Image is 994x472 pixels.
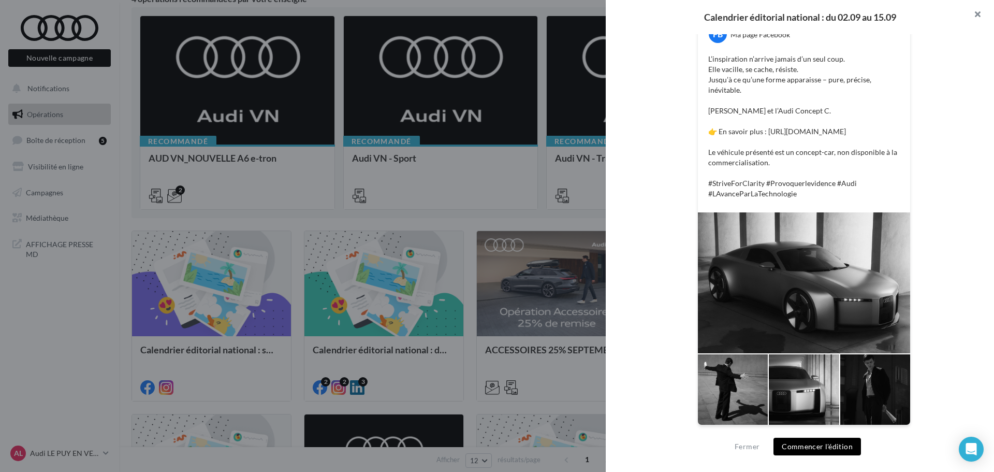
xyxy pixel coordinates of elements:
[622,12,977,22] div: Calendrier éditorial national : du 02.09 au 15.09
[730,440,764,453] button: Fermer
[708,54,900,199] p: L’inspiration n’arrive jamais d’un seul coup. Elle vacille, se cache, résiste. Jusqu’à ce qu’une ...
[959,437,984,462] div: Open Intercom Messenger
[709,25,727,43] div: FB
[697,425,911,439] div: La prévisualisation est non-contractuelle
[773,438,861,455] button: Commencer l'édition
[730,30,790,40] div: Ma page Facebook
